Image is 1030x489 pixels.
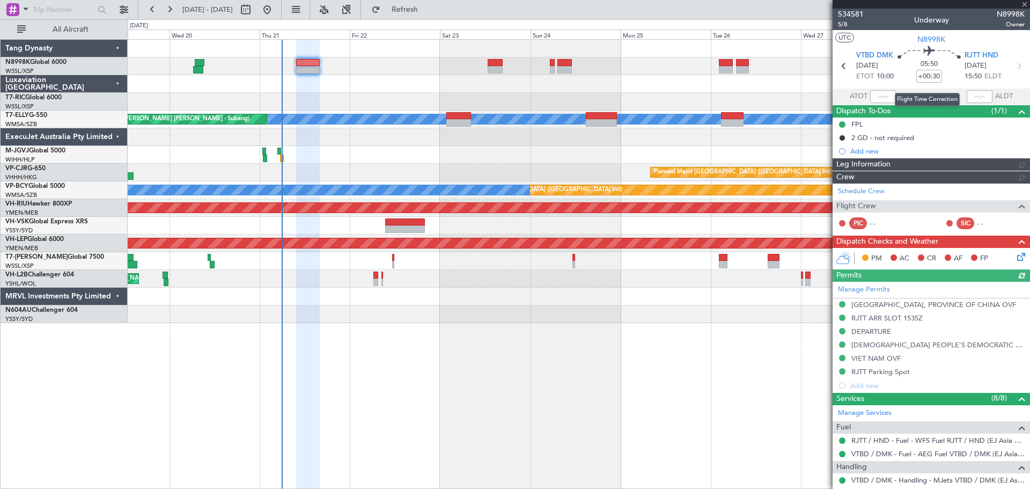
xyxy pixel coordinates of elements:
[5,209,38,217] a: YMEN/MEB
[5,236,64,243] a: VH-LEPGlobal 6000
[997,20,1025,29] span: Owner
[980,253,988,264] span: FP
[5,94,62,101] a: T7-RICGlobal 6000
[801,30,891,39] div: Wed 27
[965,50,998,61] span: RJTT HND
[850,147,1025,156] div: Add new
[927,253,936,264] span: CR
[914,14,949,26] div: Underway
[350,30,440,39] div: Fri 22
[28,26,113,33] span: All Aircraft
[851,436,1025,445] a: RJTT / HND - Fuel - WFS Fuel RJTT / HND (EJ Asia Only)
[5,148,29,154] span: M-JGVJ
[440,30,530,39] div: Sat 23
[838,20,864,29] span: 5/8
[5,120,37,128] a: WMSA/SZB
[850,91,867,102] span: ATOT
[366,1,431,18] button: Refresh
[838,9,864,20] span: 534581
[5,280,36,288] a: YSHL/WOL
[5,112,29,119] span: T7-ELLY
[900,253,909,264] span: AC
[5,218,29,225] span: VH-VSK
[5,112,47,119] a: T7-ELLYG-550
[965,71,982,82] span: 15:50
[5,148,65,154] a: M-JGVJGlobal 5000
[5,201,72,207] a: VH-RIUHawker 800XP
[835,33,854,42] button: UTC
[5,244,38,252] a: YMEN/MEB
[382,6,428,13] span: Refresh
[5,59,67,65] a: N8998KGlobal 6000
[5,59,30,65] span: N8998K
[5,315,33,323] a: YSSY/SYD
[130,21,148,31] div: [DATE]
[917,34,945,45] span: N8998K
[5,173,37,181] a: VHHH/HKG
[995,91,1013,102] span: ALDT
[871,253,882,264] span: PM
[836,393,864,405] span: Services
[836,461,867,473] span: Handling
[856,71,874,82] span: ETOT
[621,30,711,39] div: Mon 25
[851,133,914,142] div: 2 GD - not required
[182,5,233,14] span: [DATE] - [DATE]
[5,183,28,189] span: VP-BCY
[170,30,260,39] div: Wed 20
[991,105,1007,116] span: (1/1)
[5,307,32,313] span: N604AU
[836,105,891,118] span: Dispatch To-Dos
[5,191,37,199] a: WMSA/SZB
[711,30,801,39] div: Tue 26
[5,254,104,260] a: T7-[PERSON_NAME]Global 7500
[5,67,34,75] a: WSSL/XSP
[921,59,938,70] span: 05:50
[260,30,350,39] div: Thu 21
[5,254,68,260] span: T7-[PERSON_NAME]
[856,50,893,61] span: VTBD DMK
[5,94,25,101] span: T7-RIC
[5,165,27,172] span: VP-CJR
[5,227,33,235] a: YSSY/SYD
[5,272,74,278] a: VH-L2BChallenger 604
[5,218,88,225] a: VH-VSKGlobal Express XRS
[5,262,34,270] a: WSSL/XSP
[5,156,35,164] a: WIHH/HLP
[838,408,892,419] a: Manage Services
[991,392,1007,404] span: (8/8)
[5,272,28,278] span: VH-L2B
[954,253,962,264] span: AF
[851,476,1025,485] a: VTBD / DMK - Handling - MJets VTBD / DMK (EJ Asia Only)
[5,165,46,172] a: VP-CJRG-650
[965,61,987,71] span: [DATE]
[851,449,1025,458] a: VTBD / DMK - Fuel - AEG Fuel VTBD / DMK (EJ Asia Only)
[5,236,27,243] span: VH-LEP
[5,307,78,313] a: N604AUChallenger 604
[836,236,938,248] span: Dispatch Checks and Weather
[5,201,27,207] span: VH-RIU
[877,71,894,82] span: 10:00
[443,182,622,198] div: Planned Maint [GEOGRAPHIC_DATA] ([GEOGRAPHIC_DATA] Intl)
[984,71,1002,82] span: ELDT
[895,93,960,106] div: Flight Time Correction
[12,21,116,38] button: All Aircraft
[851,120,863,129] div: FPL
[531,30,621,39] div: Sun 24
[5,183,65,189] a: VP-BCYGlobal 5000
[856,61,878,71] span: [DATE]
[653,164,833,180] div: Planned Maint [GEOGRAPHIC_DATA] ([GEOGRAPHIC_DATA] Intl)
[997,9,1025,20] span: N8998K
[836,421,851,434] span: Fuel
[33,2,94,18] input: Trip Number
[5,103,34,111] a: WSSL/XSP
